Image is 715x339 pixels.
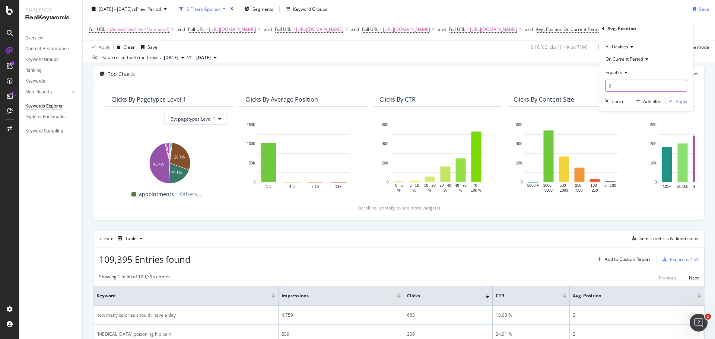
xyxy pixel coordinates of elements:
[650,123,657,127] text: 30K
[264,26,272,33] button: and
[573,331,701,338] div: 2
[560,188,568,192] text: 1000
[595,253,650,265] button: Add to Custom Report
[676,98,687,105] div: Apply
[253,180,255,184] text: 0
[89,3,170,15] button: [DATE] - [DATE]vsPrev. Period
[449,26,465,32] span: Full URL
[607,25,636,32] div: Avg. Position
[428,188,432,192] text: %
[25,56,58,64] div: Keyword Groups
[335,185,341,189] text: 11+
[161,53,187,62] button: [DATE]
[597,44,642,50] div: 17 % URLs ( 6K on 34K )
[147,44,158,50] div: Save
[643,98,662,105] div: Add filter
[164,54,178,61] span: 2025 Sep. 24th
[111,139,228,184] div: A chart.
[196,54,211,61] span: 2025 Aug. 27th
[655,180,657,184] text: 0
[266,185,271,189] text: 1-3
[25,34,77,42] a: Overview
[379,121,496,193] svg: A chart.
[705,314,711,320] span: 1
[407,312,489,319] div: 663
[665,97,687,105] button: Apply
[575,183,584,188] text: 250 -
[496,292,552,299] span: CTR
[99,253,191,265] span: 109,395 Entries found
[245,96,318,103] div: Clicks By Average Position
[382,161,389,165] text: 20K
[382,142,389,146] text: 40K
[25,88,52,96] div: More Reports
[438,26,446,33] button: and
[102,205,695,211] div: (scroll horizontally to see more widgets)
[206,26,208,32] span: ≠
[663,185,671,189] text: 101+
[410,183,419,188] text: 5 - 10
[521,180,523,184] text: 0
[108,70,135,78] div: Top Charts
[514,96,574,103] div: Clicks By Content Size
[25,56,77,64] a: Keyword Groups
[25,67,77,74] a: Ranking
[171,116,215,122] span: By: pagetypes Level 1
[99,274,171,282] div: Showing 1 to 50 of 109,395 entries
[25,77,77,85] a: Keywords
[115,233,146,244] button: Table
[25,6,76,13] div: Analytics
[387,180,389,184] text: 0
[660,253,699,265] button: Export as CSV
[25,127,77,135] a: Keyword Sampling
[591,183,599,188] text: 100 -
[187,6,220,12] div: 6 Filters Applied
[96,312,275,319] div: how many calories should i have a day
[659,274,677,282] button: Previous
[633,97,662,105] button: Add filter
[592,188,598,192] text: 250
[516,142,523,146] text: 40K
[459,188,463,192] text: %
[605,257,650,262] div: Add to Custom Report
[397,188,401,192] text: %
[604,183,616,188] text: 0 - 100
[111,96,186,103] div: Clicks By pagetypes Level 1
[187,54,193,60] span: vs
[606,56,643,62] span: On Current Period
[699,6,709,12] div: Save
[275,26,291,32] span: Full URL
[379,26,382,32] span: ≠
[362,26,378,32] span: Full URL
[110,24,169,35] span: (/es-es/|/es/|/ar/|/zh-hans/)
[516,161,523,165] text: 20K
[174,155,185,159] text: 28.7%
[131,6,161,12] span: vs Prev. Period
[25,113,66,121] div: Explorer Bookmarks
[25,13,76,22] div: RealKeywords
[602,97,626,105] button: Cancel
[124,44,135,50] div: Clear
[293,6,327,12] div: Keyword Groups
[516,123,523,127] text: 60K
[677,185,689,189] text: 51-100
[573,312,701,319] div: 2
[470,24,517,35] span: [URL][DOMAIN_NAME]
[407,331,489,338] div: 209
[25,113,77,121] a: Explorer Bookmarks
[292,26,295,32] span: ≠
[188,26,204,32] span: Full URL
[536,26,601,32] span: Avg. Position On Current Period
[25,34,43,42] div: Overview
[650,142,657,146] text: 20K
[606,69,622,76] span: Equal to
[96,331,275,338] div: [MEDICAL_DATA] poisoning hip pain
[25,45,69,53] div: Content Performance
[241,3,276,15] button: Segments
[351,26,359,33] button: and
[496,331,566,338] div: 24.91 %
[25,102,77,110] a: Keywords Explorer
[690,3,709,15] button: Save
[25,102,63,110] div: Keywords Explorer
